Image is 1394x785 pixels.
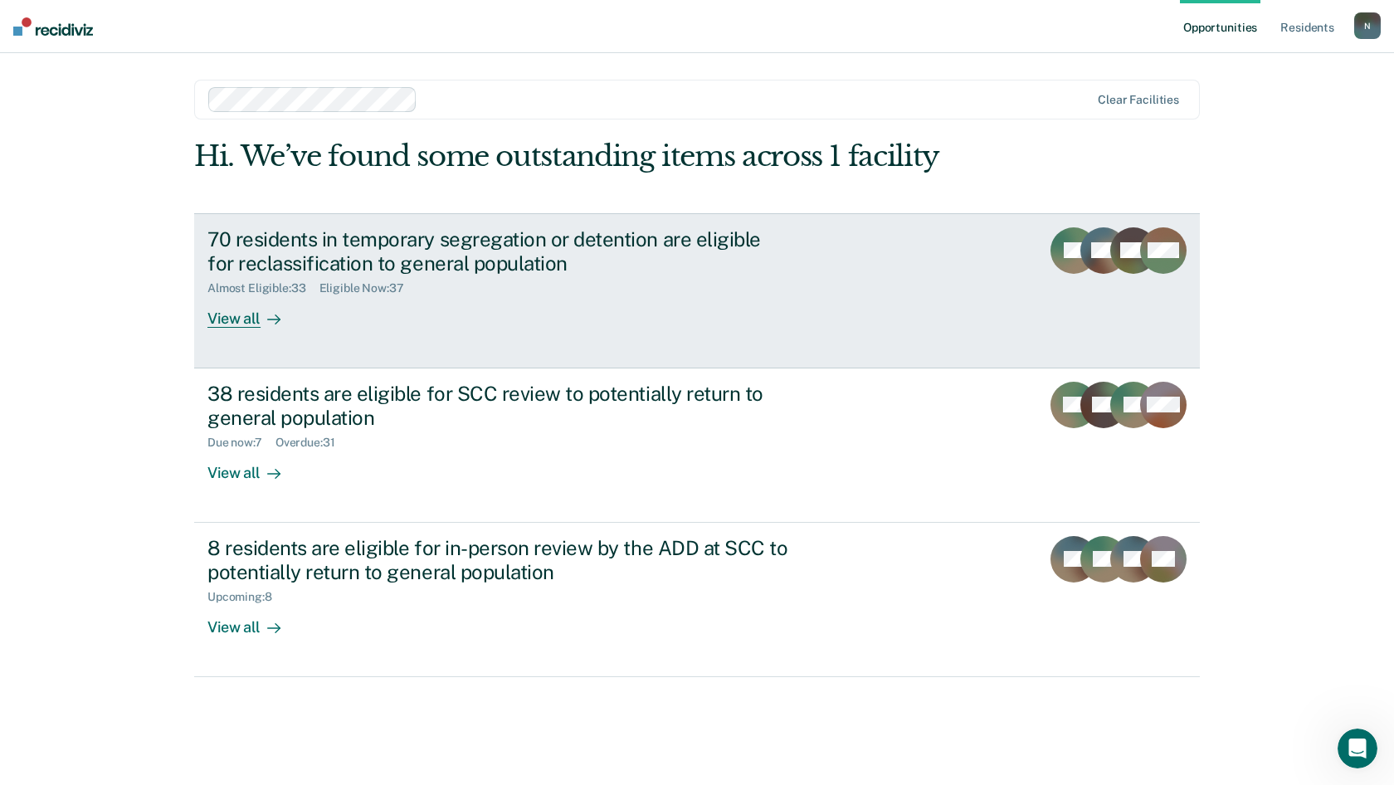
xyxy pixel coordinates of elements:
[1354,12,1381,39] button: N
[207,295,300,328] div: View all
[194,523,1200,677] a: 8 residents are eligible for in-person review by the ADD at SCC to potentially return to general ...
[207,382,790,430] div: 38 residents are eligible for SCC review to potentially return to general population
[1338,729,1377,768] iframe: Intercom live chat
[207,436,275,450] div: Due now : 7
[194,213,1200,368] a: 70 residents in temporary segregation or detention are eligible for reclassification to general p...
[207,281,319,295] div: Almost Eligible : 33
[194,139,999,173] div: Hi. We’ve found some outstanding items across 1 facility
[275,436,348,450] div: Overdue : 31
[1098,93,1179,107] div: Clear facilities
[207,536,790,584] div: 8 residents are eligible for in-person review by the ADD at SCC to potentially return to general ...
[13,17,93,36] img: Recidiviz
[194,368,1200,523] a: 38 residents are eligible for SCC review to potentially return to general populationDue now:7Over...
[207,227,790,275] div: 70 residents in temporary segregation or detention are eligible for reclassification to general p...
[319,281,417,295] div: Eligible Now : 37
[207,450,300,482] div: View all
[207,590,285,604] div: Upcoming : 8
[207,604,300,636] div: View all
